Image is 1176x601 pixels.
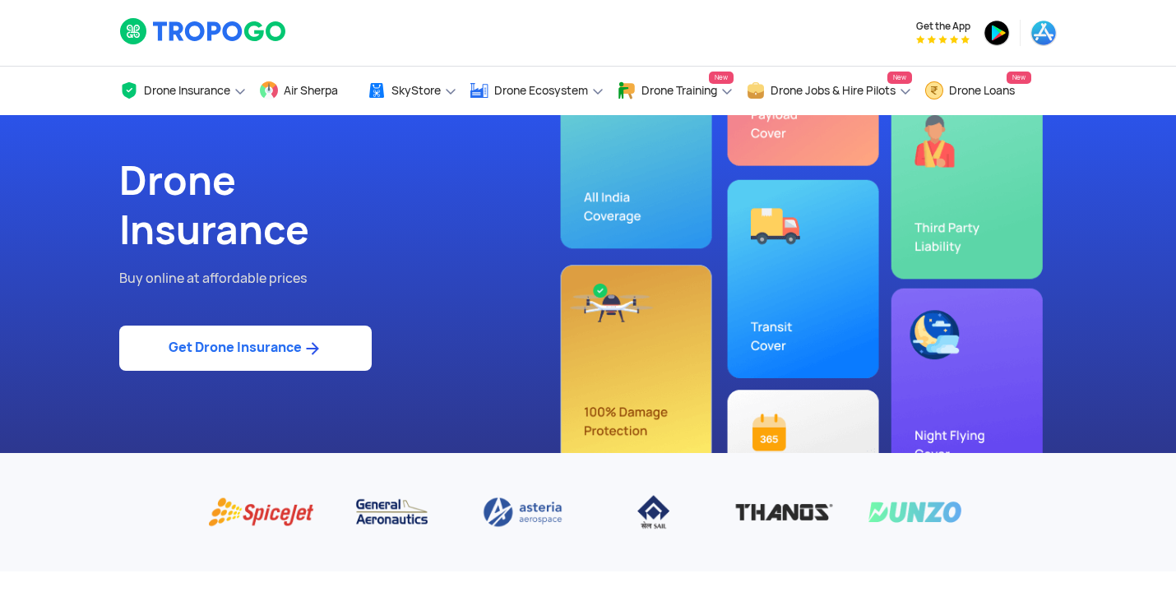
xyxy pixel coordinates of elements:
[709,72,734,84] span: New
[391,84,441,97] span: SkyStore
[771,84,896,97] span: Drone Jobs & Hire Pilots
[119,268,576,289] p: Buy online at affordable prices
[119,17,288,45] img: logoHeader.svg
[259,67,354,115] a: Air Sherpa
[119,326,372,371] a: Get Drone Insurance
[984,20,1010,46] img: ic_playstore.png
[494,84,588,97] span: Drone Ecosystem
[470,67,604,115] a: Drone Ecosystem
[949,84,1015,97] span: Drone Loans
[119,67,247,115] a: Drone Insurance
[617,67,734,115] a: Drone TrainingNew
[916,20,970,33] span: Get the App
[119,156,576,255] h1: Drone Insurance
[284,84,338,97] span: Air Sherpa
[367,67,457,115] a: SkyStore
[924,67,1031,115] a: Drone LoansNew
[887,72,912,84] span: New
[470,494,576,530] img: Asteria aerospace
[1007,72,1031,84] span: New
[746,67,912,115] a: Drone Jobs & Hire PilotsNew
[339,494,445,530] img: General Aeronautics
[641,84,717,97] span: Drone Training
[731,494,837,530] img: Thanos Technologies
[302,339,322,358] img: ic_arrow_forward_blue.svg
[600,494,706,530] img: IISCO Steel Plant
[208,494,314,530] img: Spice Jet
[144,84,230,97] span: Drone Insurance
[1030,20,1057,46] img: ic_appstore.png
[916,35,970,44] img: App Raking
[862,494,968,530] img: Dunzo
